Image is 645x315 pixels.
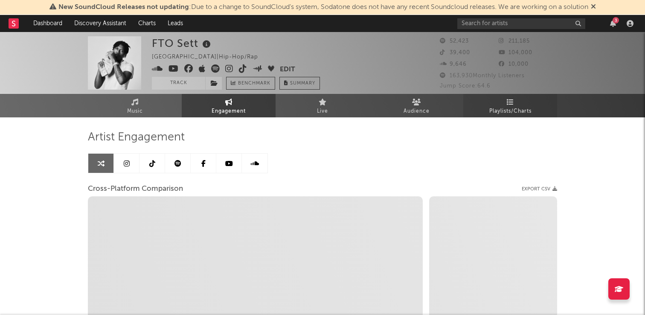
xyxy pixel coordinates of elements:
a: Engagement [182,94,276,117]
span: Cross-Platform Comparison [88,184,183,194]
div: 3 [613,17,619,23]
span: 211,185 [499,38,530,44]
span: Audience [404,106,430,117]
a: Discovery Assistant [68,15,132,32]
span: Artist Engagement [88,132,185,143]
span: Music [127,106,143,117]
button: Edit [280,64,295,75]
span: 104,000 [499,50,532,55]
div: [GEOGRAPHIC_DATA] | Hip-Hop/Rap [152,52,268,62]
a: Playlists/Charts [463,94,557,117]
a: Dashboard [27,15,68,32]
div: FTO Sett [152,36,213,50]
span: 39,400 [440,50,470,55]
a: Live [276,94,369,117]
span: Engagement [212,106,246,117]
span: Jump Score: 64.6 [440,83,491,89]
span: 9,646 [440,61,467,67]
a: Benchmark [226,77,275,90]
a: Music [88,94,182,117]
span: Dismiss [591,4,596,11]
a: Audience [369,94,463,117]
a: Leads [162,15,189,32]
button: Summary [279,77,320,90]
span: : Due to a change to SoundCloud's system, Sodatone does not have any recent Soundcloud releases. ... [58,4,588,11]
span: Playlists/Charts [489,106,532,117]
span: Summary [290,81,315,86]
button: Export CSV [522,187,557,192]
a: Charts [132,15,162,32]
span: New SoundCloud Releases not updating [58,4,189,11]
span: 52,423 [440,38,469,44]
span: Benchmark [238,79,270,89]
button: 3 [610,20,616,27]
span: 10,000 [499,61,529,67]
input: Search for artists [457,18,585,29]
span: 163,930 Monthly Listeners [440,73,525,79]
span: Live [317,106,328,117]
button: Track [152,77,205,90]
